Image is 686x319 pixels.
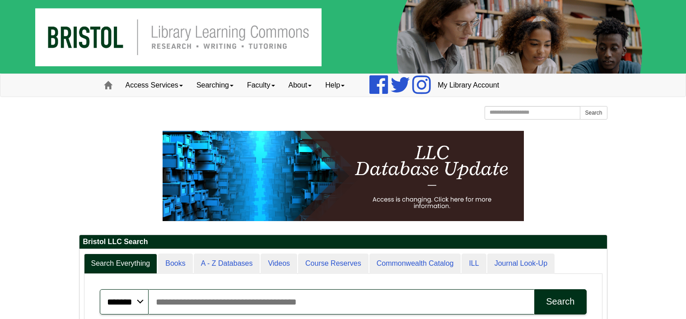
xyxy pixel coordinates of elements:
[487,254,555,274] a: Journal Look-Up
[534,289,586,314] button: Search
[84,254,158,274] a: Search Everything
[194,254,260,274] a: A - Z Databases
[190,74,240,97] a: Searching
[580,106,607,120] button: Search
[431,74,506,97] a: My Library Account
[163,131,524,221] img: HTML tutorial
[546,296,574,307] div: Search
[462,254,486,274] a: ILL
[298,254,369,274] a: Course Reserves
[240,74,282,97] a: Faculty
[282,74,319,97] a: About
[318,74,351,97] a: Help
[79,235,607,249] h2: Bristol LLC Search
[261,254,297,274] a: Videos
[369,254,461,274] a: Commonwealth Catalog
[119,74,190,97] a: Access Services
[158,254,192,274] a: Books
